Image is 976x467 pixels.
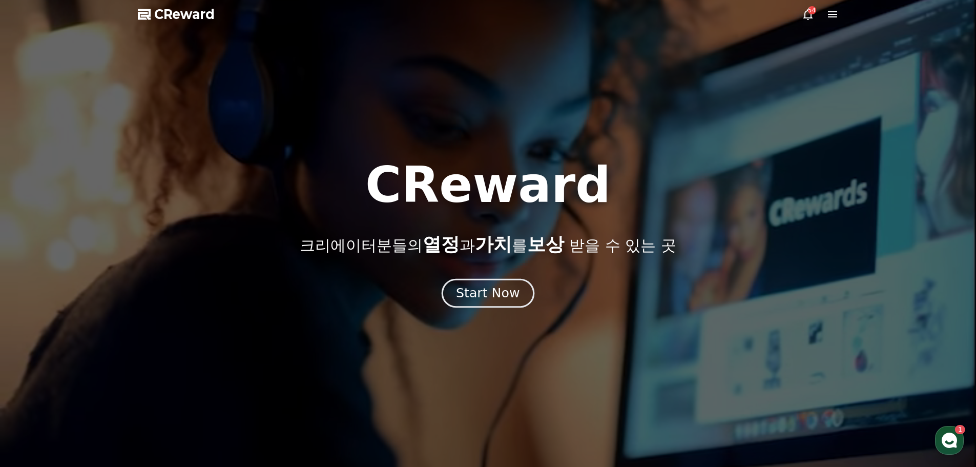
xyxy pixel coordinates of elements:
[808,6,816,14] div: 54
[3,325,68,351] a: 홈
[442,278,534,308] button: Start Now
[475,234,512,255] span: 가치
[423,234,460,255] span: 열정
[132,325,197,351] a: 설정
[154,6,215,23] span: CReward
[94,341,106,349] span: 대화
[802,8,814,21] a: 54
[104,324,108,333] span: 1
[527,234,564,255] span: 보상
[158,340,171,349] span: 설정
[300,234,676,255] p: 크리에이터분들의 과 를 받을 수 있는 곳
[444,290,532,299] a: Start Now
[365,160,611,210] h1: CReward
[68,325,132,351] a: 1대화
[456,285,520,302] div: Start Now
[138,6,215,23] a: CReward
[32,340,38,349] span: 홈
